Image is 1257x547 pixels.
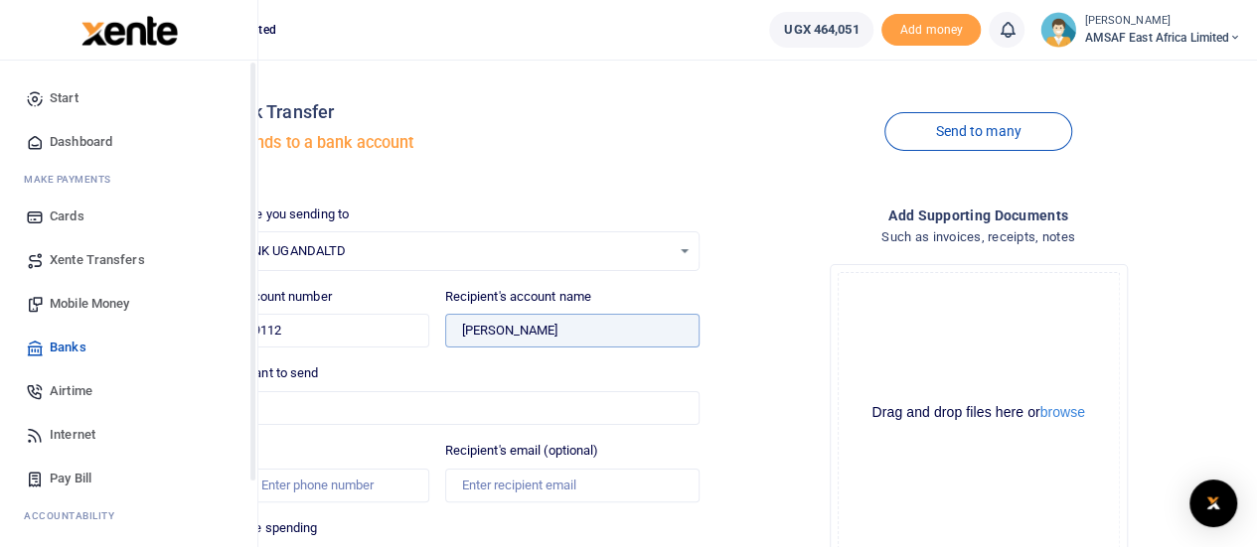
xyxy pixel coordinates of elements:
a: Banks [16,326,241,369]
a: Airtime [16,369,241,413]
input: Enter account number [174,314,428,347]
div: Open Intercom Messenger [1189,479,1237,527]
div: Drag and drop files here or [839,403,1119,422]
span: UGX 464,051 [784,20,859,40]
a: Pay Bill [16,457,241,500]
h5: Transfer funds to a bank account [174,133,700,153]
a: Add money [881,21,981,36]
span: Pay Bill [50,469,91,488]
span: EQUITY BANK UGANDALTD [189,241,671,261]
a: Send to many [884,112,1071,151]
li: M [16,164,241,195]
a: profile-user [PERSON_NAME] AMSAF East Africa Limited [1040,12,1241,48]
a: Mobile Money [16,282,241,326]
button: browse [1040,405,1085,419]
a: Start [16,76,241,120]
input: UGX [174,391,700,425]
a: Xente Transfers [16,238,241,282]
h4: Such as invoices, receipts, notes [715,226,1241,248]
span: countability [39,508,114,523]
span: Banks [50,338,86,357]
a: UGX 464,051 [769,12,873,48]
span: Add money [881,14,981,47]
label: Which bank are you sending to [174,205,349,224]
li: Wallet ballance [761,12,881,48]
span: Mobile Money [50,294,129,314]
a: Internet [16,413,241,457]
h4: Add supporting Documents [715,205,1241,226]
label: Recipient's account number [174,287,332,307]
label: Recipient's account name [445,287,591,307]
span: Start [50,88,79,108]
img: logo-large [81,16,178,46]
input: Enter phone number [174,469,428,502]
span: Airtime [50,381,92,401]
input: Loading name... [445,314,700,347]
small: [PERSON_NAME] [1084,13,1241,30]
img: profile-user [1040,12,1076,48]
a: logo-small logo-large logo-large [79,22,178,37]
input: Enter recipient email [445,469,700,502]
span: Internet [50,425,95,445]
h4: Local Bank Transfer [174,101,700,123]
span: Xente Transfers [50,250,145,270]
li: Toup your wallet [881,14,981,47]
span: Cards [50,206,84,226]
label: Recipient's email (optional) [445,441,599,461]
a: Cards [16,195,241,238]
a: Dashboard [16,120,241,164]
span: Dashboard [50,132,112,152]
span: ake Payments [34,172,111,187]
span: AMSAF East Africa Limited [1084,29,1241,47]
li: Ac [16,500,241,531]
